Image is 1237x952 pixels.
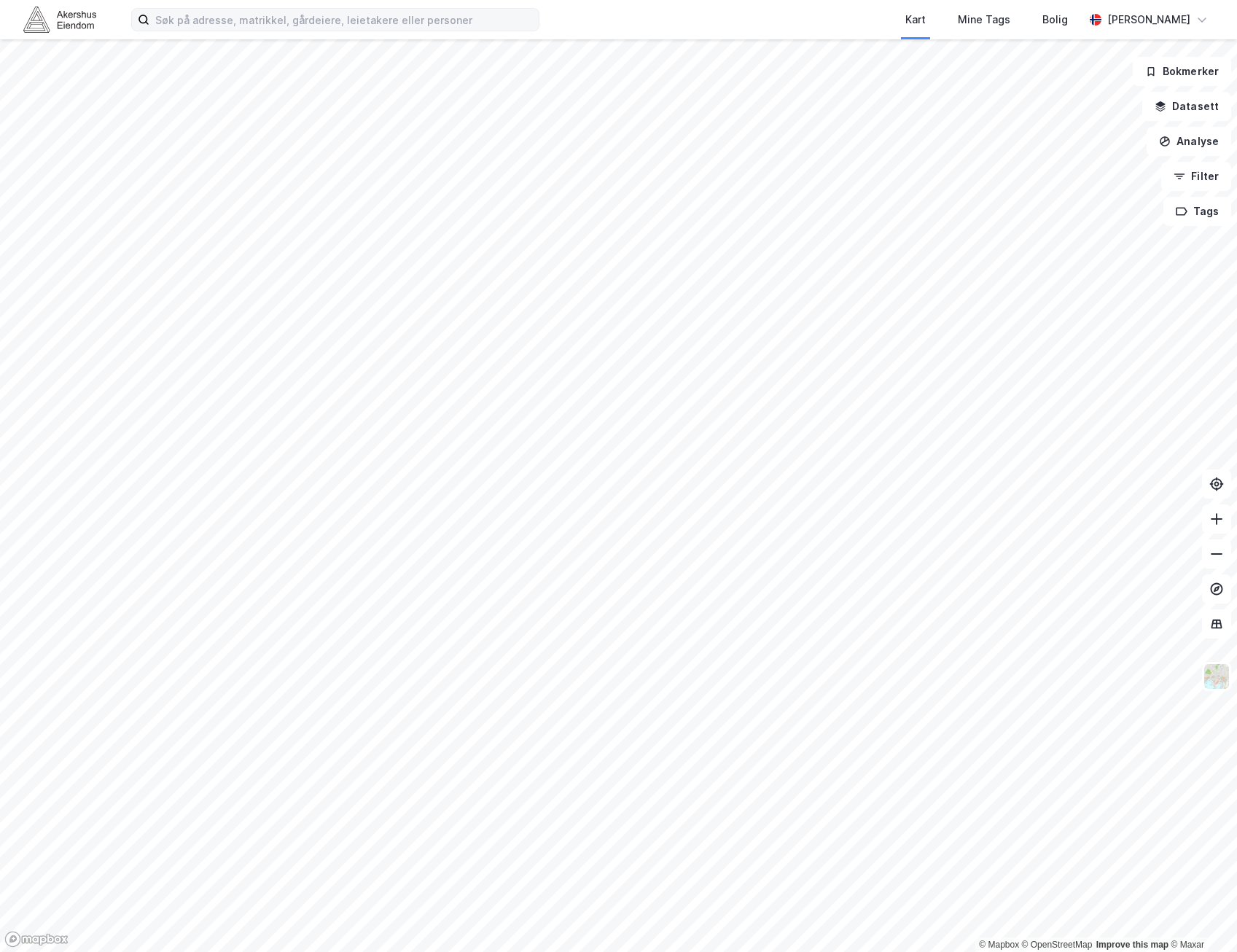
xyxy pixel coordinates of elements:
button: Filter [1161,162,1231,191]
a: OpenStreetMap [1022,940,1093,950]
img: Z [1203,663,1230,690]
div: Kontrollprogram for chat [1164,882,1237,952]
button: Analyse [1147,127,1231,156]
button: Tags [1163,197,1231,226]
a: Mapbox homepage [4,931,69,948]
div: Bolig [1042,11,1068,28]
iframe: Chat Widget [1164,882,1237,952]
div: Kart [905,11,926,28]
button: Bokmerker [1133,57,1231,86]
div: [PERSON_NAME] [1107,11,1190,28]
button: Datasett [1142,92,1231,121]
a: Mapbox [979,940,1019,950]
div: Mine Tags [958,11,1010,28]
img: akershus-eiendom-logo.9091f326c980b4bce74ccdd9f866810c.svg [23,7,96,32]
input: Søk på adresse, matrikkel, gårdeiere, leietakere eller personer [149,9,539,31]
a: Improve this map [1096,940,1168,950]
